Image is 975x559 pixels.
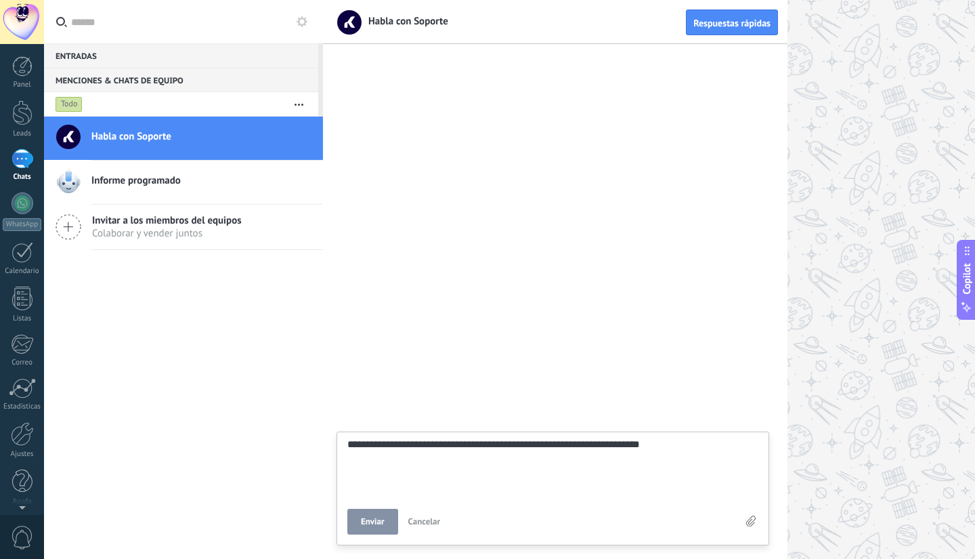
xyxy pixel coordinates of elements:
[960,263,974,294] span: Copilot
[347,509,398,535] button: Enviar
[44,68,318,92] div: Menciones & Chats de equipo
[284,92,313,117] button: Más
[44,117,323,160] a: Habla con Soporte
[3,267,42,276] div: Calendario
[91,130,171,144] span: Habla con Soporte
[56,96,83,112] div: Todo
[403,509,446,535] button: Cancelar
[3,173,42,182] div: Chats
[3,314,42,323] div: Listas
[3,402,42,411] div: Estadísticas
[91,174,181,188] span: Informe programado
[3,218,41,231] div: WhatsApp
[360,15,448,28] span: Habla con Soporte
[44,161,323,204] a: Informe programado
[44,43,318,68] div: Entradas
[686,9,778,35] button: Respuestas rápidas
[3,450,42,459] div: Ajustes
[693,18,771,28] span: Respuestas rápidas
[92,214,242,227] span: Invitar a los miembros del equipos
[361,517,385,526] span: Enviar
[92,227,242,240] span: Colaborar y vender juntos
[408,516,441,527] span: Cancelar
[3,358,42,367] div: Correo
[3,81,42,89] div: Panel
[3,129,42,138] div: Leads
